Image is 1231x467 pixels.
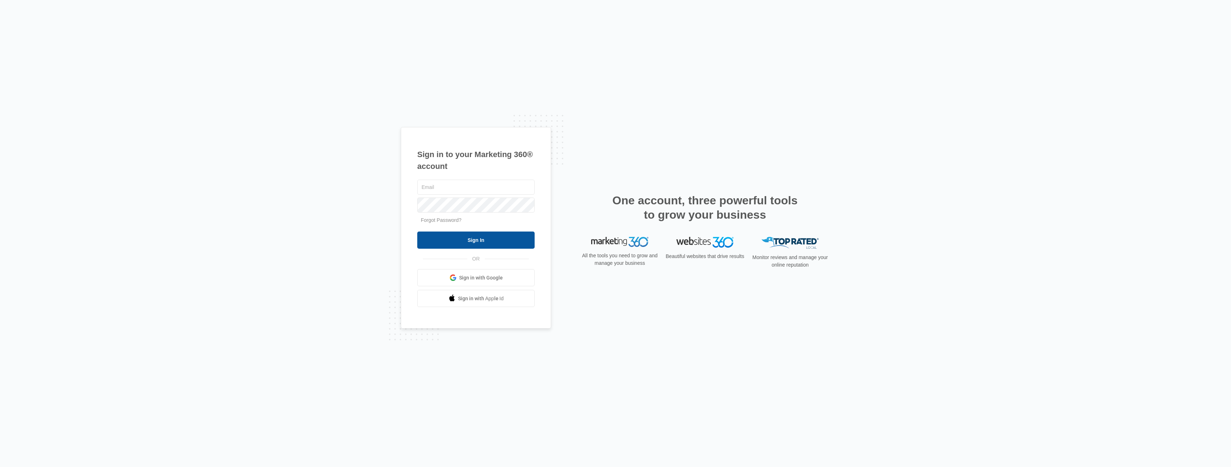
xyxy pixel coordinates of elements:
[421,217,462,223] a: Forgot Password?
[417,180,535,195] input: Email
[610,193,800,222] h2: One account, three powerful tools to grow your business
[417,149,535,172] h1: Sign in to your Marketing 360® account
[665,253,745,260] p: Beautiful websites that drive results
[417,290,535,307] a: Sign in with Apple Id
[467,255,485,263] span: OR
[676,237,734,247] img: Websites 360
[762,237,819,249] img: Top Rated Local
[459,274,503,282] span: Sign in with Google
[750,254,830,269] p: Monitor reviews and manage your online reputation
[458,295,504,302] span: Sign in with Apple Id
[580,252,660,267] p: All the tools you need to grow and manage your business
[417,232,535,249] input: Sign In
[591,237,648,247] img: Marketing 360
[417,269,535,286] a: Sign in with Google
